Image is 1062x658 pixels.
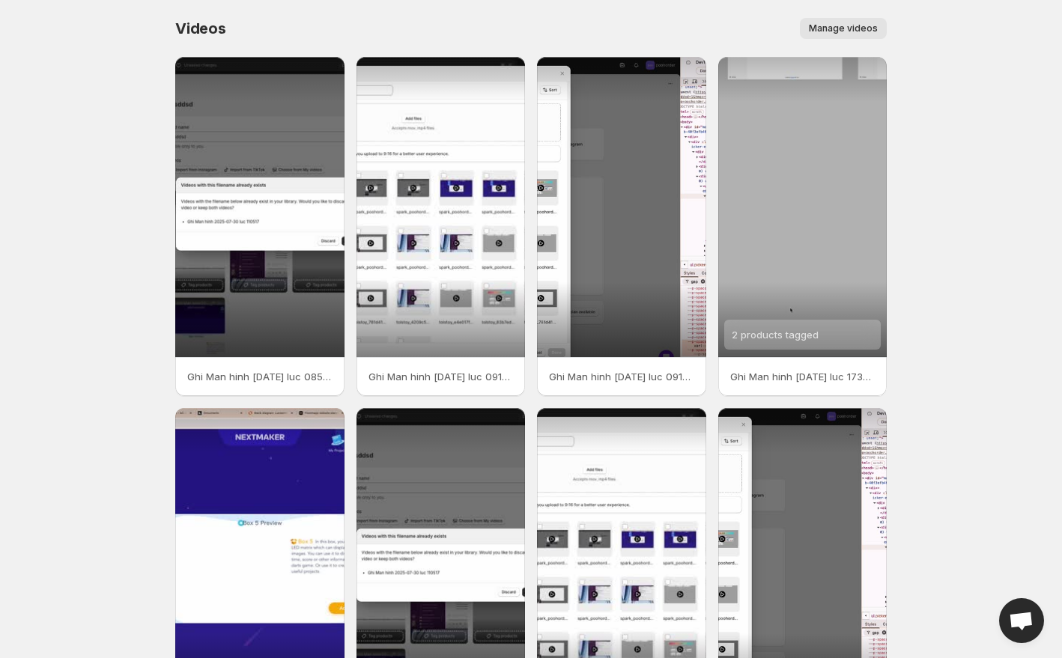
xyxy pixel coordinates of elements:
p: Ghi Man hinh [DATE] luc 085916 [187,369,333,384]
span: Manage videos [809,22,878,34]
span: Videos [175,19,226,37]
span: 2 products tagged [732,329,819,341]
p: Ghi Man hinh [DATE] luc 091846 [368,369,514,384]
p: Ghi Man hinh [DATE] luc 173349 [730,369,876,384]
p: Ghi Man hinh [DATE] luc 091902 [549,369,694,384]
a: Open chat [999,598,1044,643]
button: Manage videos [800,18,887,39]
